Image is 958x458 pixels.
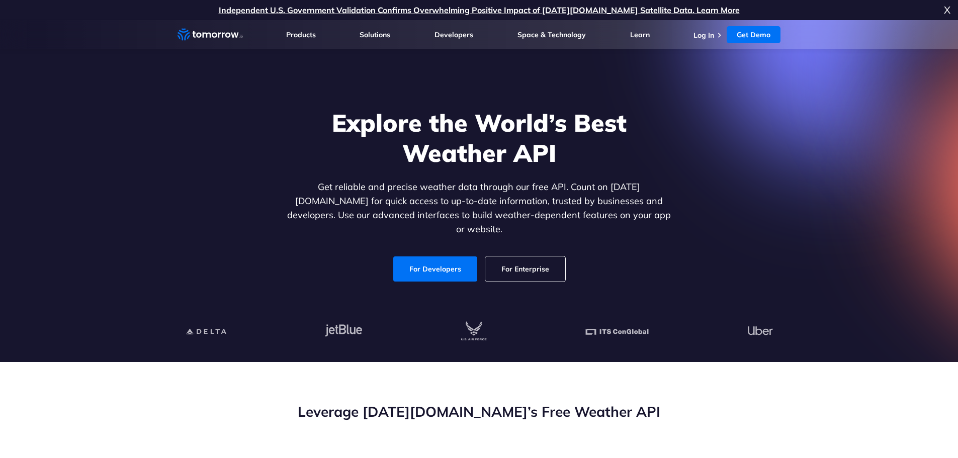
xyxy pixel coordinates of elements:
a: Learn [630,30,650,39]
a: For Developers [393,256,477,282]
a: Home link [178,27,243,42]
h1: Explore the World’s Best Weather API [285,108,673,168]
a: Get Demo [727,26,780,43]
h2: Leverage [DATE][DOMAIN_NAME]’s Free Weather API [178,402,781,421]
a: For Enterprise [485,256,565,282]
a: Solutions [360,30,390,39]
a: Log In [693,31,714,40]
a: Independent U.S. Government Validation Confirms Overwhelming Positive Impact of [DATE][DOMAIN_NAM... [219,5,740,15]
a: Products [286,30,316,39]
a: Developers [434,30,473,39]
a: Space & Technology [517,30,586,39]
p: Get reliable and precise weather data through our free API. Count on [DATE][DOMAIN_NAME] for quic... [285,180,673,236]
